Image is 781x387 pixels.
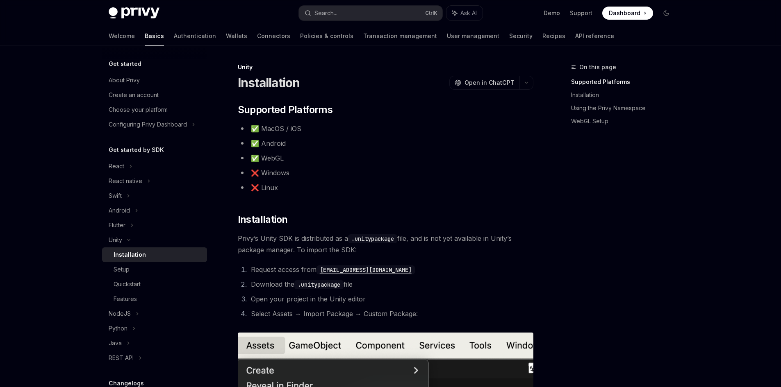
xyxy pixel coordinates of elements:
[238,152,533,164] li: ✅ WebGL
[449,76,519,90] button: Open in ChatGPT
[447,26,499,46] a: User management
[294,280,344,289] code: .unitypackage
[114,294,137,304] div: Features
[226,26,247,46] a: Wallets
[145,26,164,46] a: Basics
[109,90,159,100] div: Create an account
[102,247,207,262] a: Installation
[102,277,207,292] a: Quickstart
[109,120,187,129] div: Configuring Privy Dashboard
[570,9,592,17] a: Support
[114,265,130,274] div: Setup
[316,265,415,274] a: [EMAIL_ADDRESS][DOMAIN_NAME]
[109,176,142,186] div: React native
[257,26,290,46] a: Connectors
[109,235,122,245] div: Unity
[299,6,442,20] button: Search...CtrlK
[446,6,483,20] button: Ask AI
[238,103,333,116] span: Supported Platforms
[238,138,533,149] li: ✅ Android
[109,353,134,363] div: REST API
[109,206,130,215] div: Android
[109,309,131,319] div: NodeJS
[238,75,300,90] h1: Installation
[602,7,653,20] a: Dashboard
[571,115,679,128] a: WebGL Setup
[109,26,135,46] a: Welcome
[609,9,640,17] span: Dashboard
[109,161,124,171] div: React
[248,264,533,275] li: Request access from
[579,62,616,72] span: On this page
[571,102,679,115] a: Using the Privy Namespace
[102,262,207,277] a: Setup
[363,26,437,46] a: Transaction management
[248,278,533,290] li: Download the file
[109,75,140,85] div: About Privy
[109,59,141,69] h5: Get started
[542,26,565,46] a: Recipes
[238,167,533,179] li: ❌ Windows
[102,292,207,306] a: Features
[114,279,141,289] div: Quickstart
[575,26,614,46] a: API reference
[316,265,415,274] code: [EMAIL_ADDRESS][DOMAIN_NAME]
[544,9,560,17] a: Demo
[109,105,168,115] div: Choose your platform
[238,123,533,134] li: ✅ MacOS / iOS
[109,145,164,155] h5: Get started by SDK
[465,79,515,87] span: Open in ChatGPT
[509,26,533,46] a: Security
[102,73,207,88] a: About Privy
[571,88,679,102] a: Installation
[238,213,288,226] span: Installation
[238,233,533,256] span: Privy’s Unity SDK is distributed as a file, and is not yet available in Unity’s package manager. ...
[314,8,337,18] div: Search...
[425,10,437,16] span: Ctrl K
[102,88,207,102] a: Create an account
[109,220,125,230] div: Flutter
[348,234,397,243] code: .unitypackage
[102,102,207,117] a: Choose your platform
[114,250,146,260] div: Installation
[660,7,673,20] button: Toggle dark mode
[248,308,533,319] li: Select Assets → Import Package → Custom Package:
[571,75,679,88] a: Supported Platforms
[109,324,128,333] div: Python
[238,182,533,193] li: ❌ Linux
[109,7,159,19] img: dark logo
[109,338,122,348] div: Java
[248,293,533,305] li: Open your project in the Unity editor
[460,9,477,17] span: Ask AI
[109,191,122,201] div: Swift
[174,26,216,46] a: Authentication
[238,63,533,71] div: Unity
[300,26,353,46] a: Policies & controls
